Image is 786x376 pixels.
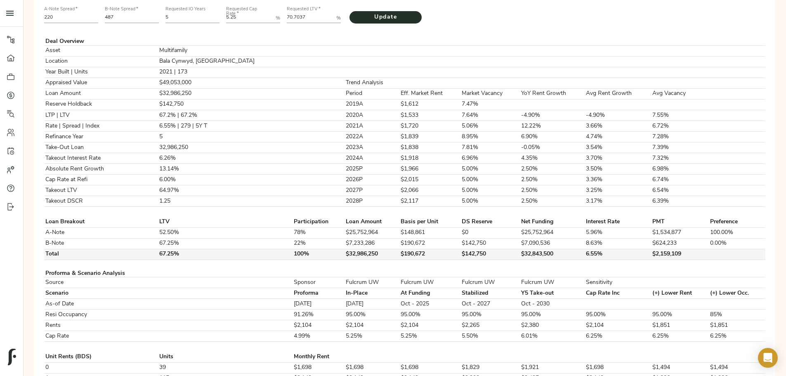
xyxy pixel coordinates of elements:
td: 2026P [345,175,400,185]
td: $1,698 [345,362,400,373]
label: Requested IO Years [165,7,205,12]
td: 7.55% [651,110,709,121]
td: $2,265 [461,320,520,331]
td: 100.00% [709,227,765,238]
td: 6.25% [651,331,709,342]
img: logo [8,349,16,365]
td: $2,159,109 [651,249,709,260]
td: 91.26% [293,310,345,320]
td: Resi Occupancy [44,310,158,320]
td: $49,053,000 [158,78,293,88]
td: 7.39% [651,142,709,153]
td: 95.00% [585,310,651,320]
td: 6.54% [651,185,709,196]
td: 6.90% [520,132,585,142]
td: Takeout LTV [44,185,158,196]
td: 13.14% [158,164,293,175]
td: 5.00% [461,196,520,207]
td: 3.25% [585,185,651,196]
td: Proforma & Scenario Analysis [44,270,158,277]
td: $1,494 [709,362,765,373]
td: Market Vacancy [461,88,520,99]
td: Location [44,56,158,67]
td: 22% [293,238,345,249]
td: 39 [158,362,293,373]
td: Avg Vacancy [651,88,709,99]
td: $142,750 [461,249,520,260]
td: Fulcrum UW [520,277,585,288]
td: Scenario [44,288,158,299]
td: $25,752,964 [520,227,585,238]
td: $32,843,500 [520,249,585,260]
td: Interest Rate [585,217,651,228]
td: 2.50% [520,185,585,196]
td: A-Note [44,227,158,238]
td: In-Place [345,288,400,299]
td: 6.25% [585,331,651,342]
div: Open Intercom Messenger [758,348,778,368]
td: 3.36% [585,175,651,185]
td: (+) Lower Occ. [709,288,765,299]
td: 95.00% [400,310,461,320]
td: $142,750 [158,99,293,110]
td: $1,829 [461,362,520,373]
td: 4.74% [585,132,651,142]
td: Bala Cynwyd, [GEOGRAPHIC_DATA] [158,56,293,67]
td: -0.05% [520,142,585,153]
td: Y5 Take-out [520,288,585,299]
td: (+) Lower Rent [651,288,709,299]
td: Participation [293,217,345,228]
td: 6.55% | 279 | 5Y T [158,121,293,132]
label: A-Note Spread [44,7,77,12]
td: 1.25 [158,196,293,207]
td: $32,986,250 [345,249,400,260]
td: 2025P [345,164,400,175]
td: Rents [44,320,158,331]
td: 3.54% [585,142,651,153]
td: $624,233 [651,238,709,249]
td: 7.47% [461,99,520,110]
td: At Funding [400,288,461,299]
td: 52.50% [158,227,293,238]
td: $1,720 [400,121,461,132]
td: LTP | LTV [44,110,158,121]
td: $142,750 [461,238,520,249]
td: 67.2% | 67.2% [158,110,293,121]
td: LTV [158,217,293,228]
td: Sponsor [293,277,345,288]
td: Trend Analysis [345,78,400,88]
td: $1,838 [400,142,461,153]
td: Oct - 2027 [461,299,520,310]
td: $1,612 [400,99,461,110]
td: 85% [709,310,765,320]
p: % [336,14,341,22]
td: PMT [651,217,709,228]
td: 78% [293,227,345,238]
td: Rate | Spread | Index [44,121,158,132]
td: $32,986,250 [158,88,293,99]
td: 2028P [345,196,400,207]
td: 95.00% [651,310,709,320]
td: Year Built | Units [44,67,158,78]
td: B-Note [44,238,158,249]
td: $1,534,877 [651,227,709,238]
td: 6.96% [461,153,520,164]
td: 2.50% [520,164,585,175]
td: 0 [44,362,158,373]
td: $1,921 [520,362,585,373]
td: DS Reserve [461,217,520,228]
td: YoY Rent Growth [520,88,585,99]
td: $1,698 [585,362,651,373]
td: Monthly Rent [293,352,345,363]
td: 6.39% [651,196,709,207]
td: 3.70% [585,153,651,164]
td: 5.96% [585,227,651,238]
td: 5.25% [345,331,400,342]
td: 100% [293,249,345,260]
td: 67.25% [158,238,293,249]
td: $2,104 [585,320,651,331]
td: $2,117 [400,196,461,207]
td: Units [158,352,293,363]
td: 7.64% [461,110,520,121]
td: 95.00% [345,310,400,320]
